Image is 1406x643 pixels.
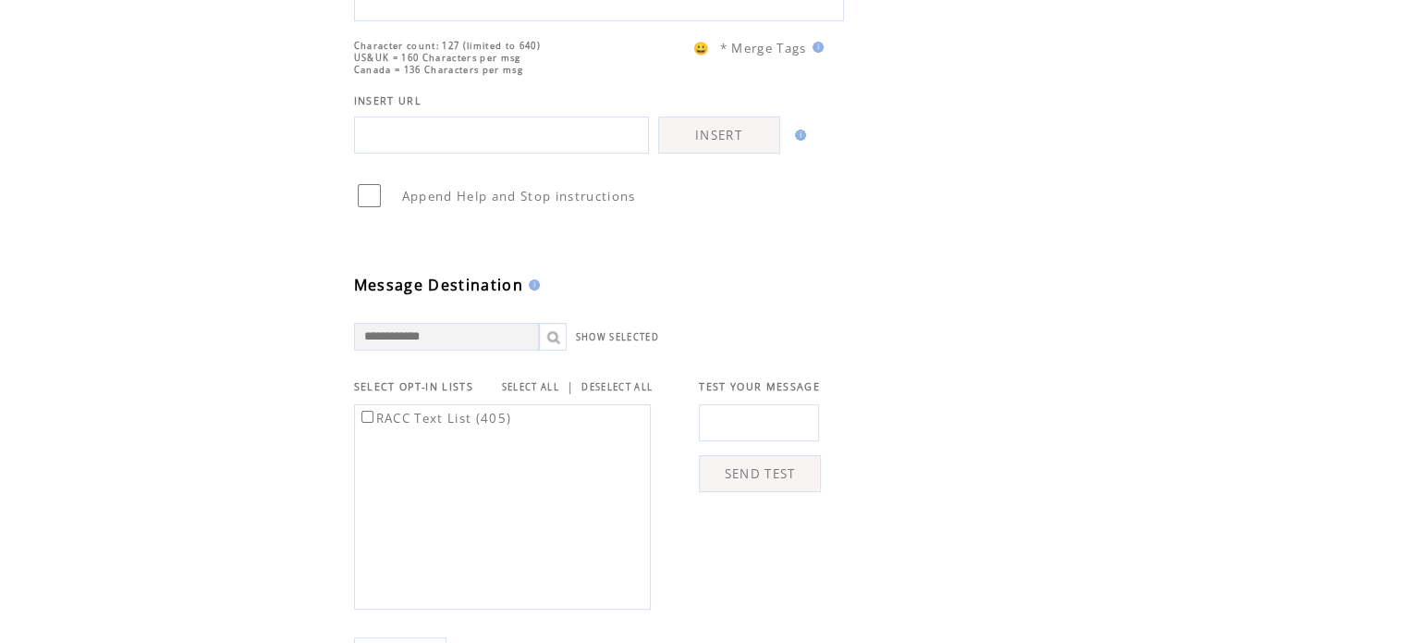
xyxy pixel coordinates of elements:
[361,411,373,423] input: RACC Text List (405)
[354,40,541,52] span: Character count: 127 (limited to 640)
[576,331,659,343] a: SHOW SELECTED
[523,279,540,291] img: help.gif
[693,40,710,56] span: 😀
[354,94,422,107] span: INSERT URL
[402,188,636,204] span: Append Help and Stop instructions
[699,380,820,393] span: TEST YOUR MESSAGE
[658,117,780,154] a: INSERT
[807,42,824,53] img: help.gif
[502,381,559,393] a: SELECT ALL
[354,275,523,295] span: Message Destination
[581,381,653,393] a: DESELECT ALL
[354,64,523,76] span: Canada = 136 Characters per msg
[699,455,821,492] a: SEND TEST
[720,40,807,56] span: * Merge Tags
[789,130,806,141] img: help.gif
[358,410,512,427] label: RACC Text List (405)
[354,52,521,64] span: US&UK = 160 Characters per msg
[354,380,473,393] span: SELECT OPT-IN LISTS
[567,378,574,395] span: |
